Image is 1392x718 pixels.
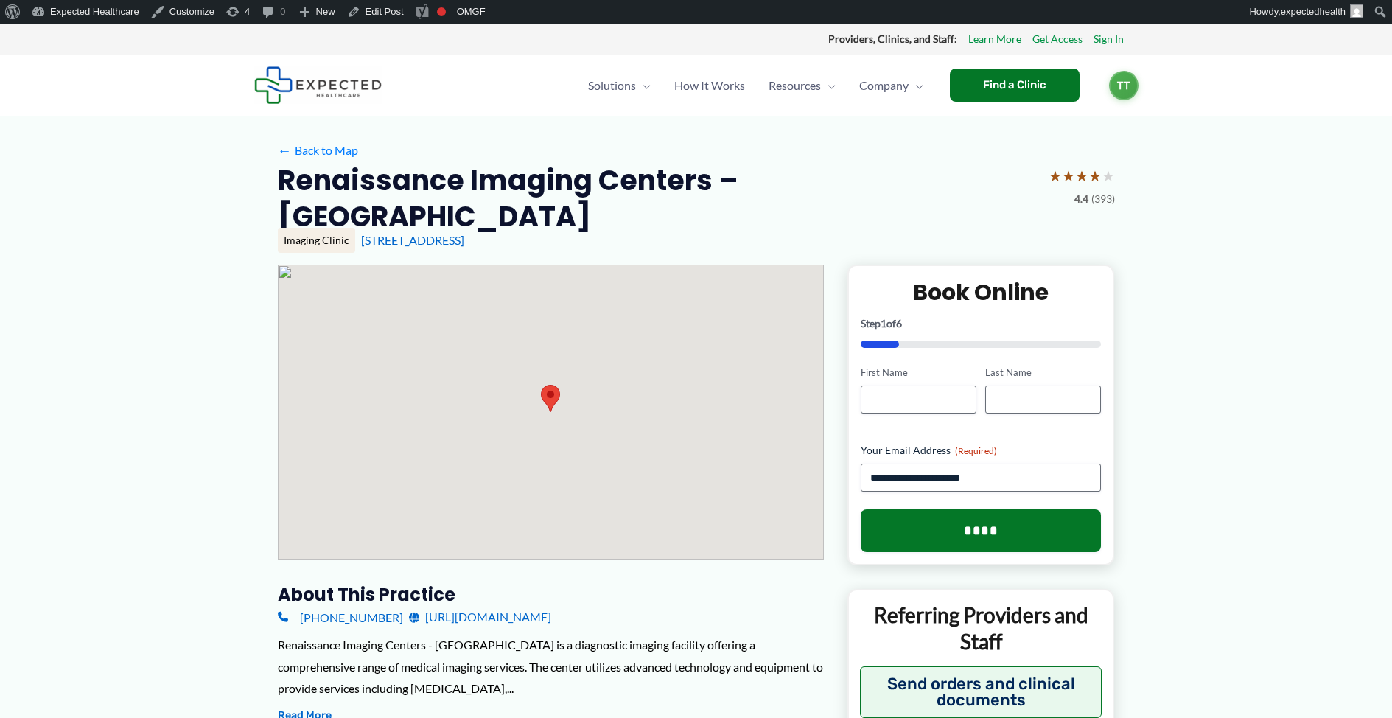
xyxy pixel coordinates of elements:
span: (393) [1091,189,1115,209]
span: (Required) [955,445,997,456]
a: [URL][DOMAIN_NAME] [409,606,551,628]
span: 1 [881,317,886,330]
span: Menu Toggle [636,60,651,111]
a: TT [1109,71,1139,100]
span: expectedhealth [1281,6,1346,17]
a: [STREET_ADDRESS] [361,233,464,247]
span: Menu Toggle [821,60,836,111]
a: Find a Clinic [950,69,1080,102]
a: Sign In [1094,29,1124,49]
strong: Providers, Clinics, and Staff: [828,32,957,45]
h2: Book Online [861,278,1102,307]
span: ★ [1102,162,1115,189]
a: Get Access [1032,29,1083,49]
div: Focus keyphrase not set [437,7,446,16]
span: ★ [1075,162,1088,189]
p: Referring Providers and Staff [860,602,1102,655]
span: Company [859,60,909,111]
label: Your Email Address [861,443,1102,458]
label: First Name [861,366,976,380]
h3: About this practice [278,583,824,606]
span: 4.4 [1074,189,1088,209]
img: Expected Healthcare Logo - side, dark font, small [254,66,382,104]
a: SolutionsMenu Toggle [576,60,662,111]
span: 6 [896,317,902,330]
div: Imaging Clinic [278,228,355,253]
a: Learn More [968,29,1021,49]
button: Send orders and clinical documents [860,666,1102,718]
p: Step of [861,318,1102,329]
a: How It Works [662,60,757,111]
div: Renaissance Imaging Centers - [GEOGRAPHIC_DATA] is a diagnostic imaging facility offering a compr... [278,634,824,700]
span: ★ [1049,162,1062,189]
span: Resources [769,60,821,111]
span: ★ [1088,162,1102,189]
h2: Renaissance Imaging Centers – [GEOGRAPHIC_DATA] [278,162,1037,235]
span: How It Works [674,60,745,111]
span: ← [278,143,292,157]
span: Menu Toggle [909,60,923,111]
span: Solutions [588,60,636,111]
nav: Primary Site Navigation [576,60,935,111]
span: ★ [1062,162,1075,189]
a: [PHONE_NUMBER] [278,606,403,628]
a: ←Back to Map [278,139,358,161]
a: ResourcesMenu Toggle [757,60,847,111]
a: CompanyMenu Toggle [847,60,935,111]
label: Last Name [985,366,1101,380]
